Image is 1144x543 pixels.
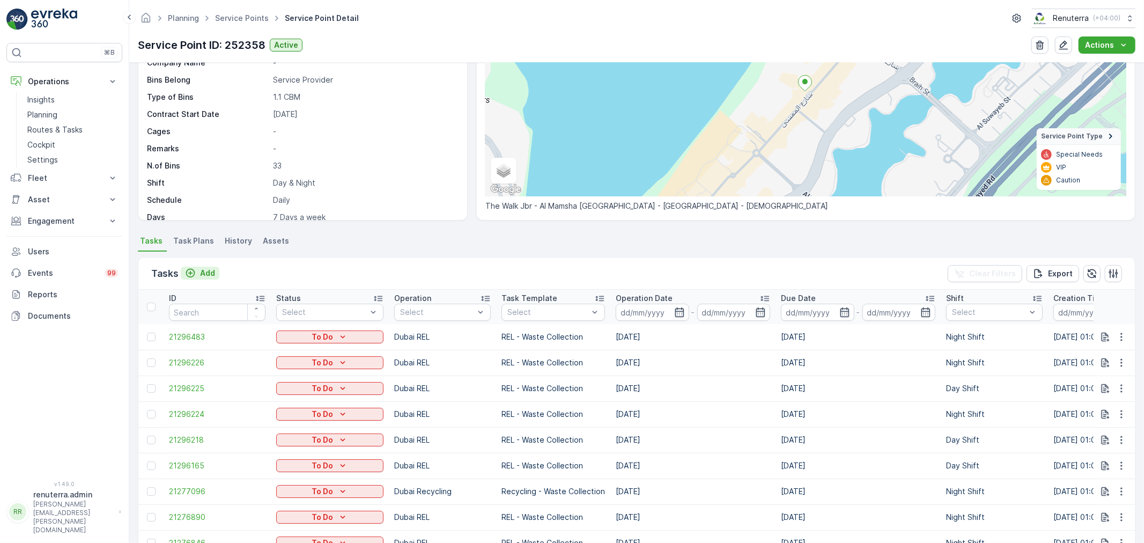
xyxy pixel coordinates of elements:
[6,241,122,262] a: Users
[147,109,269,120] p: Contract Start Date
[147,212,269,223] p: Days
[776,350,941,376] td: [DATE]
[27,124,83,135] p: Routes & Tasks
[389,504,496,530] td: Dubai REL
[169,460,265,471] span: 21296165
[282,307,367,318] p: Select
[1056,150,1103,159] p: Special Needs
[169,435,265,445] a: 21296218
[312,357,333,368] p: To Do
[969,268,1016,279] p: Clear Filters
[169,332,265,342] span: 21296483
[941,479,1048,504] td: Night Shift
[276,382,383,395] button: To Do
[1041,132,1103,141] span: Service Point Type
[776,401,941,427] td: [DATE]
[496,376,610,401] td: REL - Waste Collection
[23,122,122,137] a: Routes & Tasks
[27,155,58,165] p: Settings
[276,293,301,304] p: Status
[496,453,610,479] td: REL - Waste Collection
[616,304,689,321] input: dd/mm/yyyy
[147,195,269,206] p: Schedule
[168,13,199,23] a: Planning
[941,324,1048,350] td: Night Shift
[488,182,523,196] img: Google
[6,210,122,232] button: Engagement
[946,293,964,304] p: Shift
[147,436,156,444] div: Toggle Row Selected
[169,383,265,394] a: 21296225
[6,9,28,30] img: logo
[389,324,496,350] td: Dubai REL
[6,284,122,305] a: Reports
[215,13,269,23] a: Service Points
[6,305,122,327] a: Documents
[23,92,122,107] a: Insights
[697,304,771,321] input: dd/mm/yyyy
[147,461,156,470] div: Toggle Row Selected
[1093,14,1120,23] p: ( +04:00 )
[776,453,941,479] td: [DATE]
[33,489,114,500] p: renuterra.admin
[389,453,496,479] td: Dubai REL
[496,401,610,427] td: REL - Waste Collection
[28,194,101,205] p: Asset
[389,350,496,376] td: Dubai REL
[169,357,265,368] a: 21296226
[273,126,456,137] p: -
[28,289,118,300] p: Reports
[776,479,941,504] td: [DATE]
[312,409,333,420] p: To Do
[31,9,77,30] img: logo_light-DOdMpM7g.png
[485,201,1126,211] p: The Walk Jbr - Al Mamsha [GEOGRAPHIC_DATA] - [GEOGRAPHIC_DATA] - [DEMOGRAPHIC_DATA]
[941,504,1048,530] td: Night Shift
[6,71,122,92] button: Operations
[394,293,431,304] p: Operation
[6,189,122,210] button: Asset
[273,75,456,85] p: Service Provider
[28,311,118,321] p: Documents
[857,306,860,319] p: -
[200,268,215,278] p: Add
[312,332,333,342] p: To Do
[147,487,156,496] div: Toggle Row Selected
[312,435,333,445] p: To Do
[389,401,496,427] td: Dubai REL
[776,427,941,453] td: [DATE]
[776,376,941,401] td: [DATE]
[147,178,269,188] p: Shift
[28,76,101,87] p: Operations
[169,304,265,321] input: Search
[496,427,610,453] td: REL - Waste Collection
[27,94,55,105] p: Insights
[389,427,496,453] td: Dubai REL
[28,268,99,278] p: Events
[273,160,456,171] p: 33
[28,246,118,257] p: Users
[147,513,156,522] div: Toggle Row Selected
[273,57,456,68] p: -
[270,39,302,52] button: Active
[28,216,101,226] p: Engagement
[776,504,941,530] td: [DATE]
[6,167,122,189] button: Fleet
[781,293,816,304] p: Due Date
[169,293,176,304] p: ID
[225,236,252,246] span: History
[147,143,269,154] p: Remarks
[492,159,515,182] a: Layers
[9,503,26,520] div: RR
[147,333,156,341] div: Toggle Row Selected
[488,182,523,196] a: Open this area in Google Maps (opens a new window)
[23,107,122,122] a: Planning
[276,434,383,446] button: To Do
[104,48,115,57] p: ⌘B
[941,427,1048,453] td: Day Shift
[1085,40,1114,50] p: Actions
[138,37,265,53] p: Service Point ID: 252358
[33,500,114,534] p: [PERSON_NAME][EMAIL_ADDRESS][PERSON_NAME][DOMAIN_NAME]
[610,376,776,401] td: [DATE]
[610,401,776,427] td: [DATE]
